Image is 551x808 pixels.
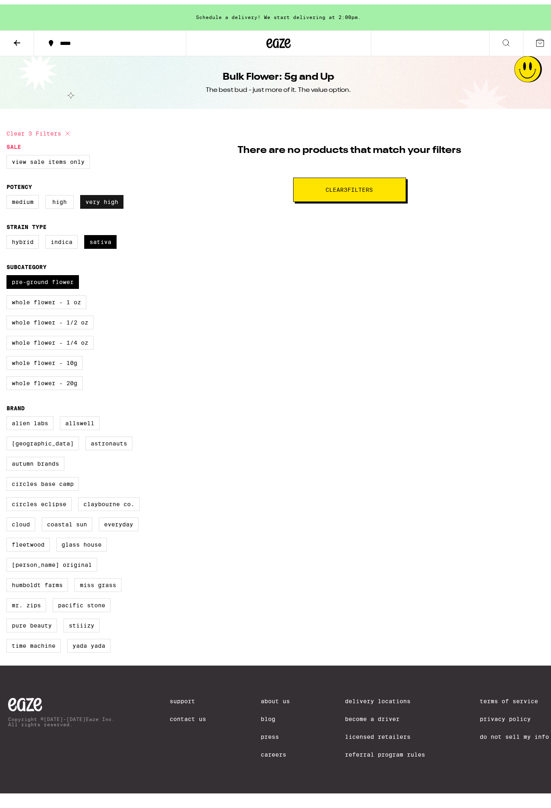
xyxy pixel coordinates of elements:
label: Whole Flower - 1 oz [6,291,86,305]
span: Clear 3 filter s [326,182,373,188]
a: Support [170,693,206,700]
a: Careers [261,747,290,753]
label: Pacific Stone [53,594,111,608]
a: Privacy Policy [480,711,549,718]
a: Press [261,729,290,736]
label: Humboldt Farms [6,574,68,587]
label: View Sale Items Only [6,151,90,164]
a: Licensed Retailers [345,729,425,736]
label: Indica [45,231,78,244]
p: There are no products that match your filters [238,139,461,153]
button: Clear3filters [293,173,406,197]
a: Contact Us [170,711,206,718]
span: Hi. Need any help? [5,6,58,12]
label: Whole Flower - 10g [6,352,83,365]
label: STIIIZY [64,614,100,628]
label: Sativa [84,231,117,244]
a: Delivery Locations [345,693,425,700]
legend: Sale [6,139,21,146]
legend: Subcategory [6,259,47,266]
legend: Potency [6,179,32,186]
label: [PERSON_NAME] Original [6,554,97,567]
label: Circles Base Camp [6,473,79,486]
label: Pure Beauty [6,614,57,628]
label: Coastal Sun [42,513,92,527]
legend: Brand [6,401,25,407]
a: About Us [261,693,290,700]
label: Autumn Brands [6,452,64,466]
label: Alien Labs [6,412,53,426]
label: Whole Flower - 1/4 oz [6,331,94,345]
a: Blog [261,711,290,718]
label: [GEOGRAPHIC_DATA] [6,432,79,446]
label: Time Machine [6,634,61,648]
label: Claybourne Co. [78,493,140,507]
p: Copyright © [DATE]-[DATE] Eaze Inc. All rights reserved. [8,712,115,723]
h1: Bulk Flower: 5g and Up [223,66,334,80]
a: Terms of Service [480,693,549,700]
label: Whole Flower - 1/2 oz [6,311,94,325]
div: The best bud - just more of it. The value option. [206,81,351,90]
label: Yada Yada [67,634,111,648]
label: Everyday [99,513,138,527]
label: Allswell [60,412,100,426]
label: Whole Flower - 20g [6,372,83,386]
label: Pre-ground Flower [6,271,79,284]
a: Become a Driver [345,711,425,718]
label: Cloud [6,513,35,527]
label: Astronauts [85,432,132,446]
label: Miss Grass [74,574,121,587]
label: Circles Eclipse [6,493,72,507]
label: Glass House [56,533,107,547]
label: Very High [80,191,123,204]
label: Mr. Zips [6,594,46,608]
label: Fleetwood [6,533,50,547]
button: Clear 3 filters [6,119,72,139]
label: Hybrid [6,231,39,244]
label: Medium [6,191,39,204]
legend: Strain Type [6,219,47,226]
a: Referral Program Rules [345,747,425,753]
label: High [45,191,74,204]
a: Do Not Sell My Info [480,729,549,736]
